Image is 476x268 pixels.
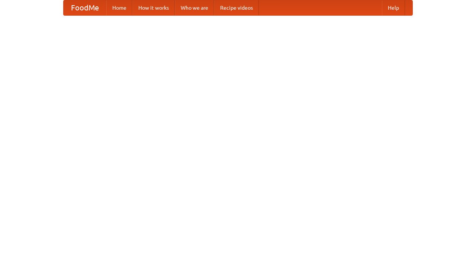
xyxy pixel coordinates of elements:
[214,0,259,15] a: Recipe videos
[64,0,106,15] a: FoodMe
[132,0,175,15] a: How it works
[382,0,405,15] a: Help
[106,0,132,15] a: Home
[175,0,214,15] a: Who we are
